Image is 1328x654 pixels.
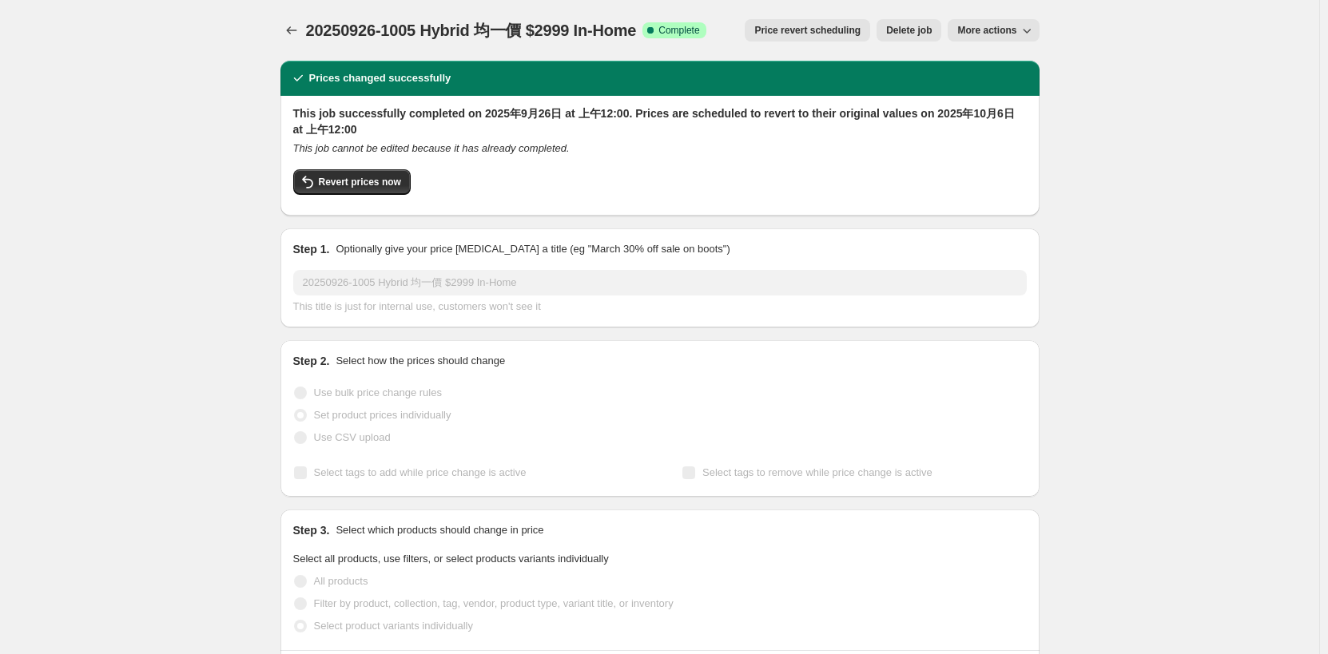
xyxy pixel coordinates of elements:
[948,19,1039,42] button: More actions
[336,241,730,257] p: Optionally give your price [MEDICAL_DATA] a title (eg "March 30% off sale on boots")
[877,19,941,42] button: Delete job
[293,105,1027,137] h2: This job successfully completed on 2025年9月26日 at 上午12:00. Prices are scheduled to revert to their...
[293,241,330,257] h2: Step 1.
[293,553,609,565] span: Select all products, use filters, or select products variants individually
[293,353,330,369] h2: Step 2.
[336,522,543,538] p: Select which products should change in price
[319,176,401,188] span: Revert prices now
[293,300,541,312] span: This title is just for internal use, customers won't see it
[957,24,1016,37] span: More actions
[314,431,391,443] span: Use CSV upload
[658,24,699,37] span: Complete
[293,270,1027,295] input: 30% off holiday sale
[745,19,870,42] button: Price revert scheduling
[314,575,368,587] span: All products
[314,409,451,421] span: Set product prices individually
[886,24,932,37] span: Delete job
[293,522,330,538] h2: Step 3.
[280,19,303,42] button: Price change jobs
[306,22,637,39] span: 20250926-1005 Hybrid 均一價 $2999 In-Home
[336,353,505,369] p: Select how the prices should change
[314,597,674,609] span: Filter by product, collection, tag, vendor, product type, variant title, or inventory
[309,70,451,86] h2: Prices changed successfully
[754,24,861,37] span: Price revert scheduling
[314,386,442,398] span: Use bulk price change rules
[293,169,411,195] button: Revert prices now
[314,620,473,632] span: Select product variants individually
[314,466,527,478] span: Select tags to add while price change is active
[293,142,570,154] i: This job cannot be edited because it has already completed.
[702,466,932,478] span: Select tags to remove while price change is active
